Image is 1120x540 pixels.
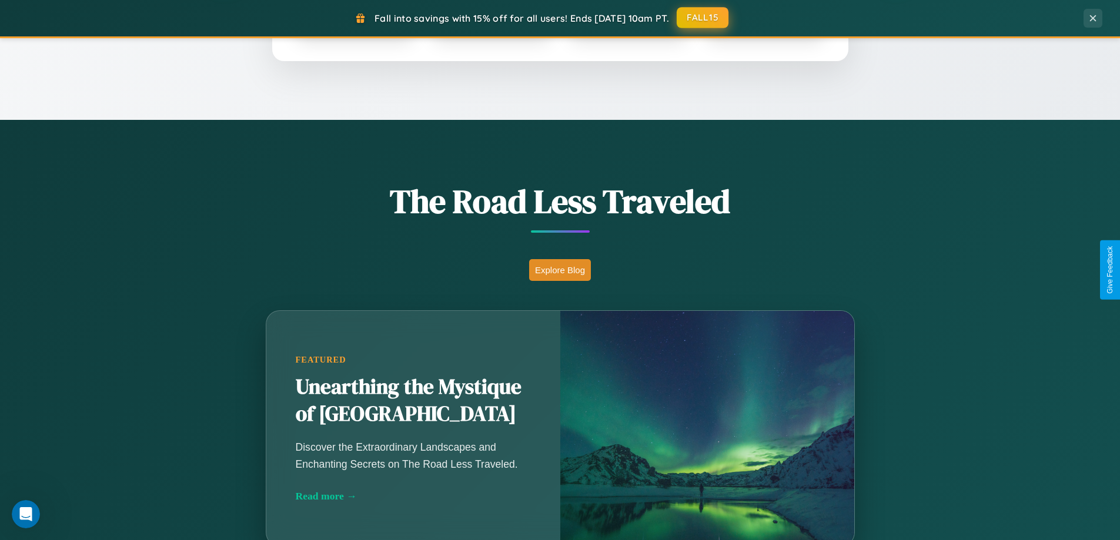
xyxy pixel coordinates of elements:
[12,500,40,528] iframe: Intercom live chat
[208,179,913,224] h1: The Road Less Traveled
[296,490,531,502] div: Read more →
[1106,246,1114,294] div: Give Feedback
[375,12,669,24] span: Fall into savings with 15% off for all users! Ends [DATE] 10am PT.
[296,374,531,428] h2: Unearthing the Mystique of [GEOGRAPHIC_DATA]
[677,7,728,28] button: FALL15
[529,259,591,281] button: Explore Blog
[296,355,531,365] div: Featured
[296,439,531,472] p: Discover the Extraordinary Landscapes and Enchanting Secrets on The Road Less Traveled.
